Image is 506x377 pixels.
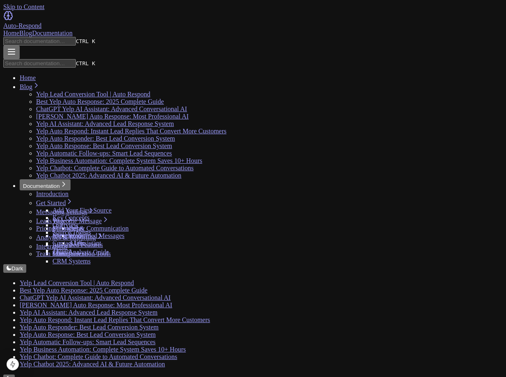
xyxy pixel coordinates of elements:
button: Dark [3,264,26,273]
a: Yelp Automatic Follow-ups: Smart Lead Sequences [20,338,155,345]
a: Blog [20,83,40,90]
a: Yelp Chatbot 2025: Advanced AI & Future Automation [36,172,181,179]
a: [PERSON_NAME] Auto Response: Most Professional AI [20,302,172,308]
a: Advanced Features [52,241,103,248]
a: Yelp Chatbot: Complete Guide to Automated Conversations [20,353,177,360]
a: [PERSON_NAME] Auto Response: Most Professional AI [36,113,189,120]
a: Yelp AI Assistant: Advanced Lead Response System [36,120,174,127]
a: Welcome Message [52,217,109,224]
a: Yelp AI Assistant: Advanced Lead Response System [20,309,157,316]
a: Yelp Automatic Follow-ups: Smart Lead Sequences [36,150,172,157]
a: Team Management [36,250,87,257]
a: Introduction [36,190,68,197]
a: Skip to Content [3,3,44,10]
kbd: CTRL K [76,60,95,66]
a: Yelp Lead Conversion Tool | Auto Respond [20,279,134,286]
a: CRM Systems [52,258,91,265]
a: Chart Analysis Guide [52,249,109,256]
button: Documentation [20,179,71,190]
a: Messages & Communication [52,225,129,232]
a: ChatGPT Yelp AI Assistant: Advanced Conversational AI [36,105,187,112]
a: Pricing [36,225,55,232]
a: Yelp Auto Responder: Best Lead Conversion System [36,135,175,142]
button: Menu [3,46,20,59]
a: Yelp Business Automation: Complete System Saves 10+ Hours [36,157,202,164]
a: Yelp Lead Conversion Tool | Auto Respond [36,91,150,98]
div: Auto-Respond [3,22,503,30]
a: Best Yelp Auto Response: 2025 Complete Guide [20,287,148,294]
a: Get Started [36,199,73,206]
a: Integrations [36,243,75,250]
a: Yelp Auto Respond: Instant Lead Replies That Convert More Customers [20,316,210,323]
a: Analytics & Reporting [36,234,103,241]
input: Search documentation… [3,59,76,68]
a: Messaging Settings [36,208,95,215]
a: Yelp Auto Response: Best Lead Conversion System [20,331,156,338]
a: Predefined Messages [69,232,125,239]
a: Yelp Auto Respond: Instant Lead Replies That Convert More Customers [36,128,226,135]
a: Yelp Chatbot 2025: Advanced AI & Future Automation [20,361,165,368]
a: Yelp Auto Response: Best Lead Conversion System [36,142,172,149]
a: Home page [3,11,503,30]
a: Documentation [32,30,73,37]
a: ChatGPT Yelp AI Assistant: Advanced Conversational AI [20,294,171,301]
a: Yelp Chatbot: Complete Guide to Automated Conversations [36,165,194,171]
a: Yelp Auto Responder: Best Lead Conversion System [20,324,159,331]
kbd: CTRL K [76,38,95,44]
a: Yelp Business Automation: Complete System Saves 10+ Hours [20,346,186,353]
a: Best Yelp Auto Response: 2025 Complete Guide [36,98,164,105]
input: Search documentation… [3,37,76,46]
a: Home [3,30,19,37]
a: Leads Page [36,217,73,224]
a: Blog [19,30,32,37]
a: Home [20,74,36,81]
